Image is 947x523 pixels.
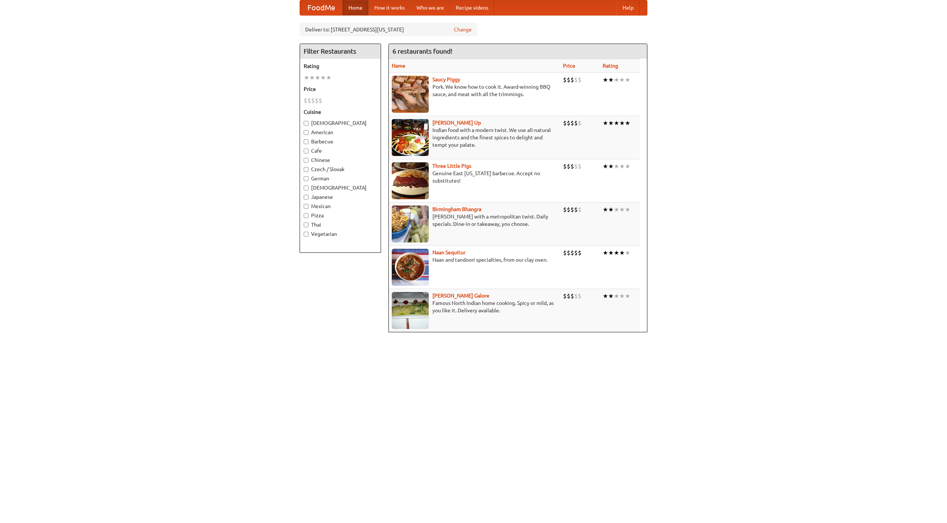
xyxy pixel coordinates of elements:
[304,130,309,135] input: American
[392,299,557,314] p: Famous North Indian home cooking. Spicy or mild, as you like it. Delivery available.
[432,120,481,126] a: [PERSON_NAME] Up
[432,163,471,169] a: Three Little Pigs
[304,166,377,173] label: Czech / Slovak
[570,249,574,257] li: $
[392,162,429,199] img: littlepigs.jpg
[578,162,582,170] li: $
[307,96,311,105] li: $
[304,213,309,218] input: Pizza
[304,138,377,145] label: Barbecue
[608,119,614,127] li: ★
[574,119,578,127] li: $
[603,162,608,170] li: ★
[304,204,309,209] input: Mexican
[563,162,567,170] li: $
[614,119,619,127] li: ★
[432,293,489,299] b: [PERSON_NAME] Galore
[574,76,578,84] li: $
[300,0,343,15] a: FoodMe
[570,206,574,214] li: $
[304,156,377,164] label: Chinese
[450,0,494,15] a: Recipe videos
[392,249,429,286] img: naansequitur.jpg
[570,76,574,84] li: $
[392,63,405,69] a: Name
[578,292,582,300] li: $
[567,292,570,300] li: $
[614,206,619,214] li: ★
[304,223,309,227] input: Thai
[578,76,582,84] li: $
[614,162,619,170] li: ★
[570,292,574,300] li: $
[304,184,377,191] label: [DEMOGRAPHIC_DATA]
[392,83,557,98] p: Pork. We know how to cook it. Award-winning BBQ sauce, and meat with all the trimmings.
[392,48,452,55] ng-pluralize: 6 restaurants found!
[603,249,608,257] li: ★
[603,63,618,69] a: Rating
[304,158,309,163] input: Chinese
[608,292,614,300] li: ★
[304,74,309,82] li: ★
[392,170,557,184] p: Genuine East [US_STATE] barbecue. Accept no substitutes!
[320,74,326,82] li: ★
[574,249,578,257] li: $
[563,206,567,214] li: $
[567,162,570,170] li: $
[563,292,567,300] li: $
[608,249,614,257] li: ★
[432,77,460,82] a: Saucy Piggy
[432,249,465,255] a: Naan Sequitur
[304,176,309,181] input: German
[608,206,614,214] li: ★
[304,212,377,219] label: Pizza
[625,249,630,257] li: ★
[625,162,630,170] li: ★
[304,129,377,136] label: American
[392,119,429,156] img: curryup.jpg
[304,119,377,127] label: [DEMOGRAPHIC_DATA]
[567,76,570,84] li: $
[619,292,625,300] li: ★
[574,206,578,214] li: $
[567,206,570,214] li: $
[304,121,309,126] input: [DEMOGRAPHIC_DATA]
[619,206,625,214] li: ★
[304,147,377,154] label: Cafe
[625,76,630,84] li: ★
[392,76,429,113] img: saucy.jpg
[619,162,625,170] li: ★
[625,119,630,127] li: ★
[603,292,608,300] li: ★
[432,206,481,212] a: Birmingham Bhangra
[392,256,557,264] p: Naan and tandoori specialties, from our clay oven.
[392,206,429,242] img: bhangra.jpg
[570,162,574,170] li: $
[368,0,411,15] a: How it works
[570,119,574,127] li: $
[567,119,570,127] li: $
[617,0,640,15] a: Help
[603,119,608,127] li: ★
[614,76,619,84] li: ★
[392,213,557,228] p: [PERSON_NAME] with a metropolitan twist. Daily specials. Dine-in or takeaway, you choose.
[614,292,619,300] li: ★
[574,292,578,300] li: $
[326,74,331,82] li: ★
[563,249,567,257] li: $
[578,119,582,127] li: $
[304,108,377,116] h5: Cuisine
[315,74,320,82] li: ★
[563,76,567,84] li: $
[304,195,309,200] input: Japanese
[315,96,319,105] li: $
[411,0,450,15] a: Who we are
[304,139,309,144] input: Barbecue
[311,96,315,105] li: $
[304,230,377,238] label: Vegetarian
